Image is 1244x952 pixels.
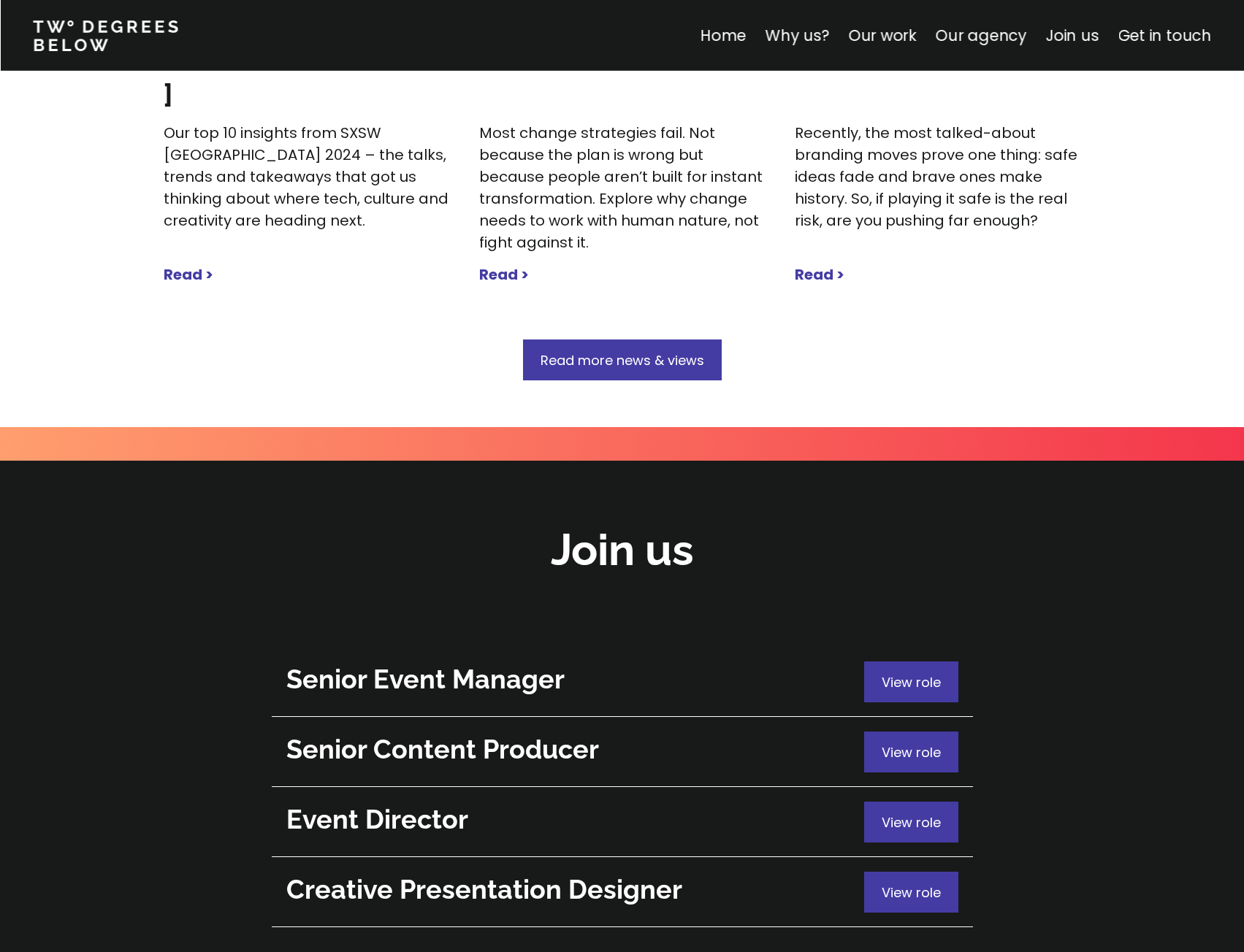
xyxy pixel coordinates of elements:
[272,857,973,927] a: View role
[479,264,766,285] a: Read >
[164,264,213,285] strong: Read >
[848,25,916,46] a: Our work
[272,717,973,787] a: View role
[551,521,694,580] h2: Join us
[882,883,941,902] span: View role
[882,673,941,691] span: View role
[700,25,746,46] a: Home
[479,264,529,285] strong: Read >
[286,872,857,907] h2: Creative Presentation Designer
[765,25,829,46] a: Why us?
[164,264,450,285] a: Read >
[795,264,1081,285] a: Read >
[286,802,857,837] h2: Event Director
[935,25,1026,46] a: Our agency
[541,351,704,369] span: Read more news & views
[882,743,941,761] span: View role
[164,339,1081,380] a: Read more news & views
[286,732,857,767] h2: Senior Content Producer
[272,647,973,717] a: View role
[882,813,941,832] span: View role
[1045,25,1099,46] a: Join us
[164,122,450,231] a: Our top 10 insights from SXSW [GEOGRAPHIC_DATA] 2024 – the talks, trends and takeaways that got u...
[272,787,973,857] a: View role
[1118,25,1211,46] a: Get in touch
[795,264,844,285] strong: Read >
[795,122,1081,231] a: Recently, the most talked-about branding moves prove one thing: safe ideas fade and brave ones ma...
[286,661,857,697] h2: Senior Event Manager
[479,122,766,253] a: Most change strategies fail. Not because the plan is wrong but because people aren’t built for in...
